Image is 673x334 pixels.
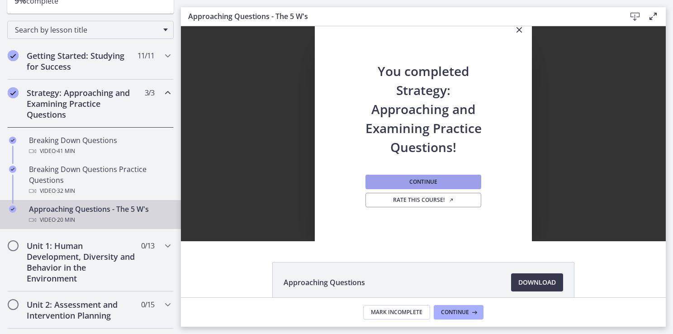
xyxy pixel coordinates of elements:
span: Search by lesson title [15,25,159,35]
span: Download [518,277,556,288]
div: Search by lesson title [7,21,174,39]
button: Continue [365,175,481,189]
i: Opens in a new window [449,197,454,203]
h3: Approaching Questions - The 5 W's [188,11,611,22]
i: Completed [9,166,16,173]
div: Breaking Down Questions Practice Questions [29,164,170,196]
span: Continue [441,309,469,316]
button: Mark Incomplete [363,305,430,320]
div: Video [29,215,170,225]
span: · 32 min [56,186,75,196]
h2: Strategy: Approaching and Examining Practice Questions [27,87,137,120]
span: Rate this course! [393,196,454,204]
div: Video [29,146,170,157]
h2: Unit 1: Human Development, Diversity and Behavior in the Environment [27,240,137,284]
span: Mark Incomplete [371,309,422,316]
i: Completed [9,205,16,213]
span: · 41 min [56,146,75,157]
div: Breaking Down Questions [29,135,170,157]
i: Completed [9,137,16,144]
a: Rate this course! Opens in a new window [365,193,481,207]
span: 11 / 11 [137,50,154,61]
span: · 20 min [56,215,75,225]
h2: You completed Strategy: Approaching and Examining Practice Questions! [364,43,483,157]
i: Completed [8,87,19,98]
span: Continue [409,178,437,186]
div: Approaching Questions - The 5 W's [29,204,170,225]
button: Close [507,17,532,43]
span: 0 / 13 [141,240,154,251]
button: Continue [434,305,483,320]
span: 3 / 3 [145,87,154,98]
span: Approaching Questions [284,277,365,288]
span: 0 / 15 [141,299,154,310]
h2: Getting Started: Studying for Success [27,50,137,72]
i: Completed [8,50,19,61]
div: Video [29,186,170,196]
h2: Unit 2: Assessment and Intervention Planning [27,299,137,321]
a: Download [511,273,563,291]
